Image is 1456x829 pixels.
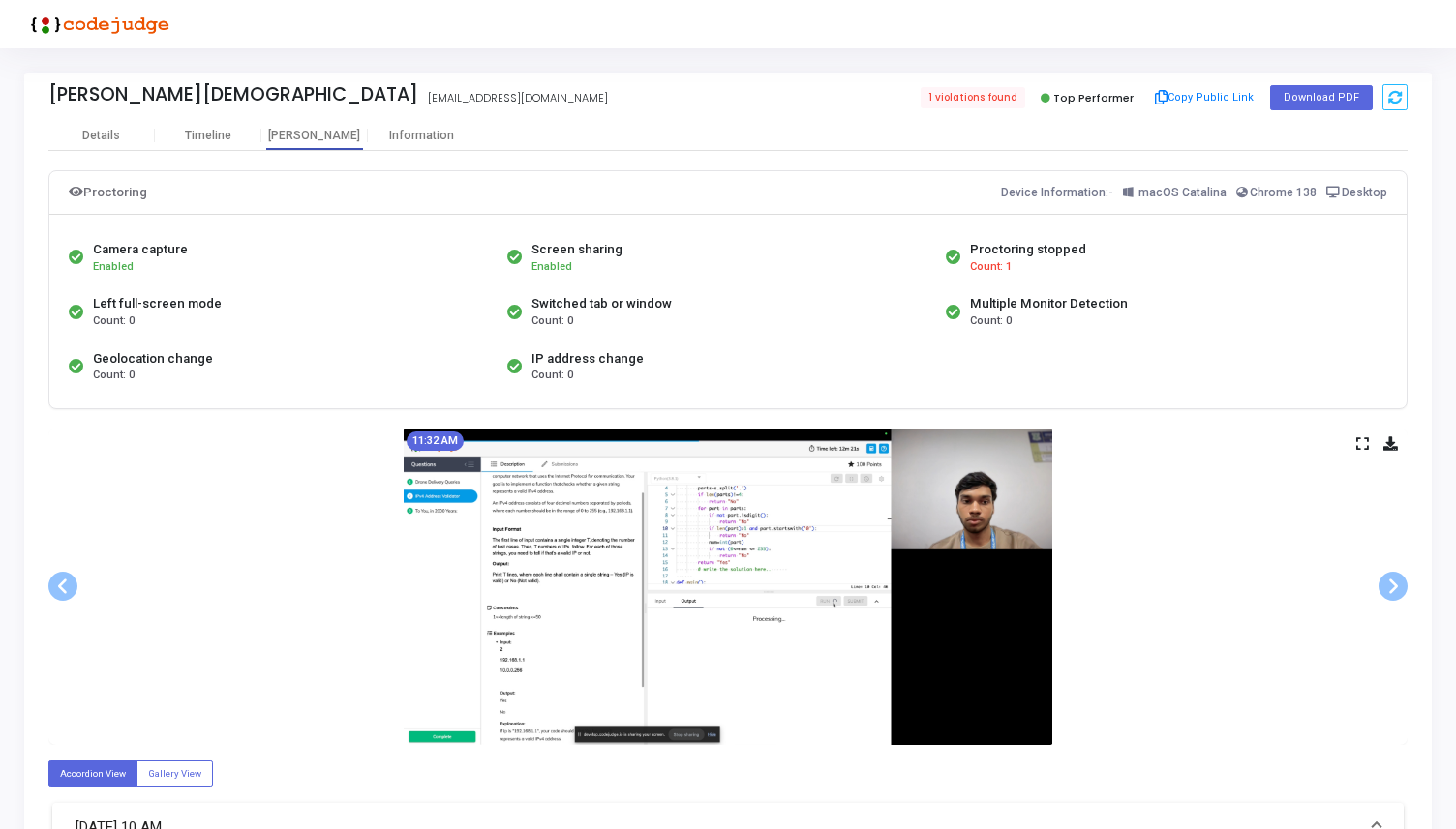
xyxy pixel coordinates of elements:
[261,129,368,143] div: [PERSON_NAME]
[531,349,644,369] div: IP address change
[24,5,169,44] img: logo
[69,181,147,204] div: Proctoring
[1270,85,1373,110] button: Download PDF
[93,313,135,330] span: Count: 0
[531,260,572,273] span: Enabled
[185,129,231,143] div: Timeline
[428,90,608,106] div: [EMAIL_ADDRESS][DOMAIN_NAME]
[407,431,464,451] mat-chip: 11:32 AM
[93,368,135,384] span: Count: 0
[1250,186,1317,199] span: Chrome 138
[1001,181,1388,204] div: Device Information:-
[136,760,213,786] label: Gallery View
[970,240,1086,259] div: Proctoring stopped
[531,368,573,384] span: Count: 0
[970,294,1128,313] div: Multiple Monitor Detection
[93,294,222,313] div: Left full-screen mode
[404,429,1052,745] img: screenshot-1754892158340.jpeg
[1053,90,1134,105] span: Top Performer
[1138,186,1227,199] span: macOS Catalina
[93,240,188,259] div: Camera capture
[1149,83,1260,112] button: Copy Public Link
[48,83,418,105] div: [PERSON_NAME][DEMOGRAPHIC_DATA]
[82,129,120,143] div: Details
[970,313,1012,330] span: Count: 0
[531,313,573,330] span: Count: 0
[1342,186,1387,199] span: Desktop
[48,760,137,786] label: Accordion View
[921,87,1025,108] span: 1 violations found
[368,129,474,143] div: Information
[531,240,622,259] div: Screen sharing
[970,259,1012,276] span: Count: 1
[531,294,672,313] div: Switched tab or window
[93,349,213,369] div: Geolocation change
[93,260,134,273] span: Enabled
